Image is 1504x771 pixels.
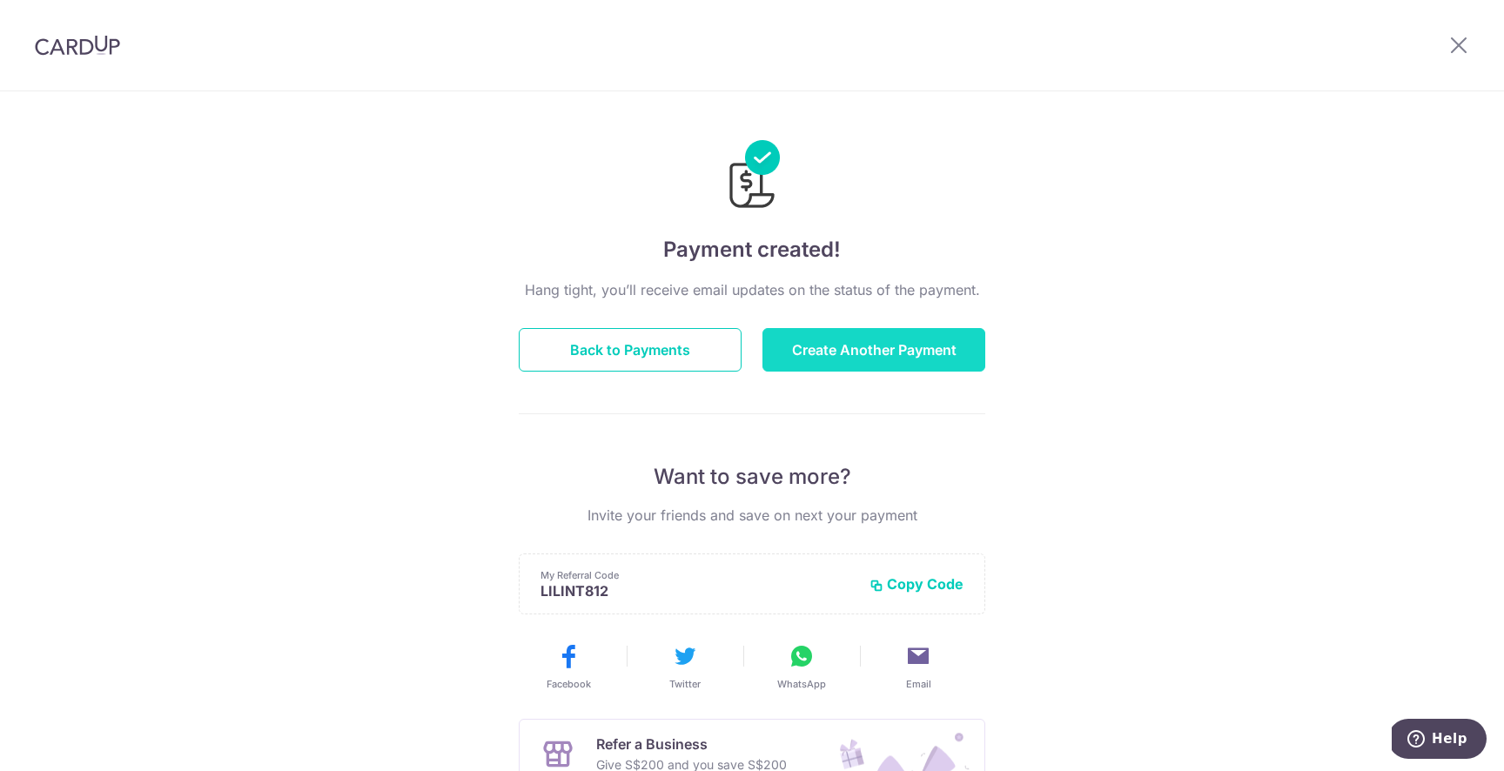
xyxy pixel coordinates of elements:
[596,734,787,754] p: Refer a Business
[1392,719,1487,762] iframe: Opens a widget where you can find more information
[547,677,591,691] span: Facebook
[519,328,742,372] button: Back to Payments
[519,279,985,300] p: Hang tight, you’ll receive email updates on the status of the payment.
[519,234,985,265] h4: Payment created!
[750,642,853,691] button: WhatsApp
[519,505,985,526] p: Invite your friends and save on next your payment
[867,642,970,691] button: Email
[517,642,620,691] button: Facebook
[906,677,931,691] span: Email
[35,35,120,56] img: CardUp
[540,582,856,600] p: LILINT812
[669,677,701,691] span: Twitter
[777,677,826,691] span: WhatsApp
[540,568,856,582] p: My Referral Code
[762,328,985,372] button: Create Another Payment
[724,140,780,213] img: Payments
[869,575,963,593] button: Copy Code
[519,463,985,491] p: Want to save more?
[634,642,736,691] button: Twitter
